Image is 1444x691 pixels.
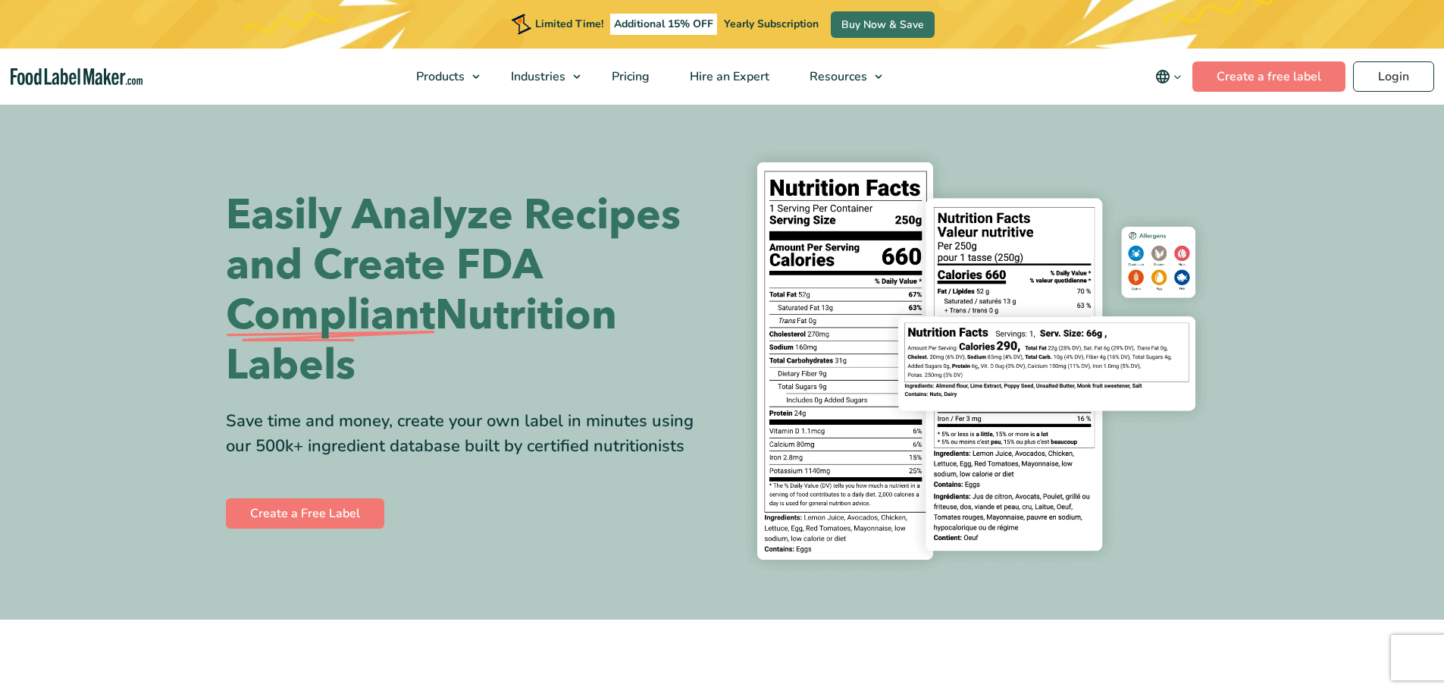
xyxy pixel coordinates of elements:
span: Hire an Expert [685,68,771,85]
span: Products [412,68,466,85]
a: Create a free label [1192,61,1345,92]
a: Login [1353,61,1434,92]
span: Limited Time! [535,17,603,31]
span: Pricing [607,68,651,85]
a: Products [396,49,487,105]
span: Additional 15% OFF [610,14,717,35]
a: Industries [491,49,588,105]
a: Resources [790,49,890,105]
span: Yearly Subscription [724,17,819,31]
a: Create a Free Label [226,498,384,529]
div: Save time and money, create your own label in minutes using our 500k+ ingredient database built b... [226,409,711,459]
span: Resources [805,68,869,85]
h1: Easily Analyze Recipes and Create FDA Nutrition Labels [226,190,711,391]
span: Industries [506,68,567,85]
a: Hire an Expert [670,49,786,105]
a: Pricing [592,49,666,105]
a: Buy Now & Save [831,11,935,38]
span: Compliant [226,291,435,341]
